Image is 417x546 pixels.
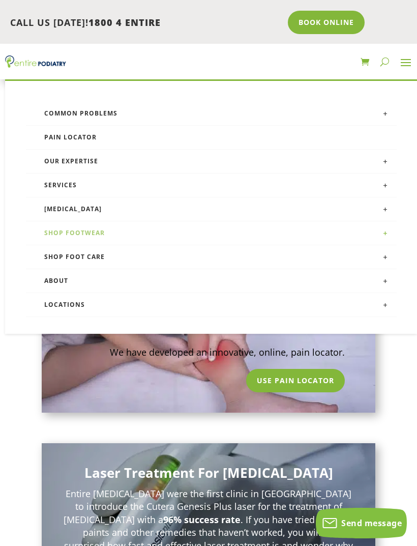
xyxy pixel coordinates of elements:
a: Our Expertise [26,150,397,174]
strong: 96% success rate [163,513,241,526]
a: [MEDICAL_DATA] [26,197,397,221]
span: Send message [341,518,402,529]
span: 1800 4 ENTIRE [88,16,161,28]
a: Pain Locator [26,126,397,150]
a: Use Pain Locator [246,369,345,392]
a: Book Online [288,11,365,34]
h3: Laser Treatment For [MEDICAL_DATA] [62,464,355,487]
a: Shop Footwear [26,221,397,245]
a: Locations [26,293,397,317]
a: Services [26,174,397,197]
button: Send message [316,508,407,538]
a: Common Problems [26,102,397,126]
p: CALL US [DATE]! [10,16,281,30]
a: Shop Foot Care [26,245,397,269]
span: We have developed an innovative, online, pain locator. [110,346,345,358]
a: About [26,269,397,293]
